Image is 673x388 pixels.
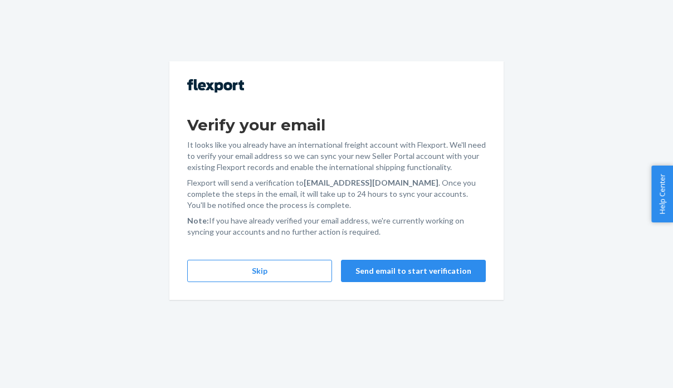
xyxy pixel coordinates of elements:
img: Flexport logo [187,79,244,93]
p: It looks like you already have an international freight account with Flexport. We'll need to veri... [187,139,486,173]
strong: Note: [187,216,209,225]
strong: [EMAIL_ADDRESS][DOMAIN_NAME] [304,178,438,187]
p: If you have already verified your email address, we're currently working on syncing your accounts... [187,215,486,237]
h1: Verify your email [187,115,486,135]
button: Skip [187,260,332,282]
button: Help Center [651,166,673,222]
p: Flexport will send a verification to . Once you complete the steps in the email, it will take up ... [187,177,486,211]
button: Send email to start verification [341,260,486,282]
